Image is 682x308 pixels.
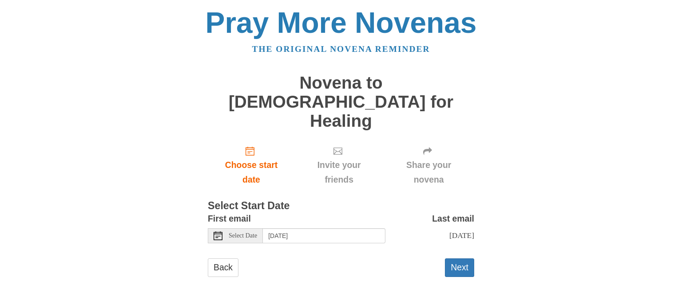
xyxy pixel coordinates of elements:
a: The original novena reminder [252,44,430,54]
span: Share your novena [392,158,465,187]
a: Choose start date [208,139,295,192]
button: Next [445,258,474,277]
a: Back [208,258,238,277]
a: Pray More Novenas [206,6,477,39]
label: First email [208,211,251,226]
span: Select Date [229,233,257,239]
span: Choose start date [217,158,286,187]
span: [DATE] [449,231,474,240]
label: Last email [432,211,474,226]
h3: Select Start Date [208,200,474,212]
div: Click "Next" to confirm your start date first. [383,139,474,192]
span: Invite your friends [304,158,374,187]
h1: Novena to [DEMOGRAPHIC_DATA] for Healing [208,74,474,130]
div: Click "Next" to confirm your start date first. [295,139,383,192]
